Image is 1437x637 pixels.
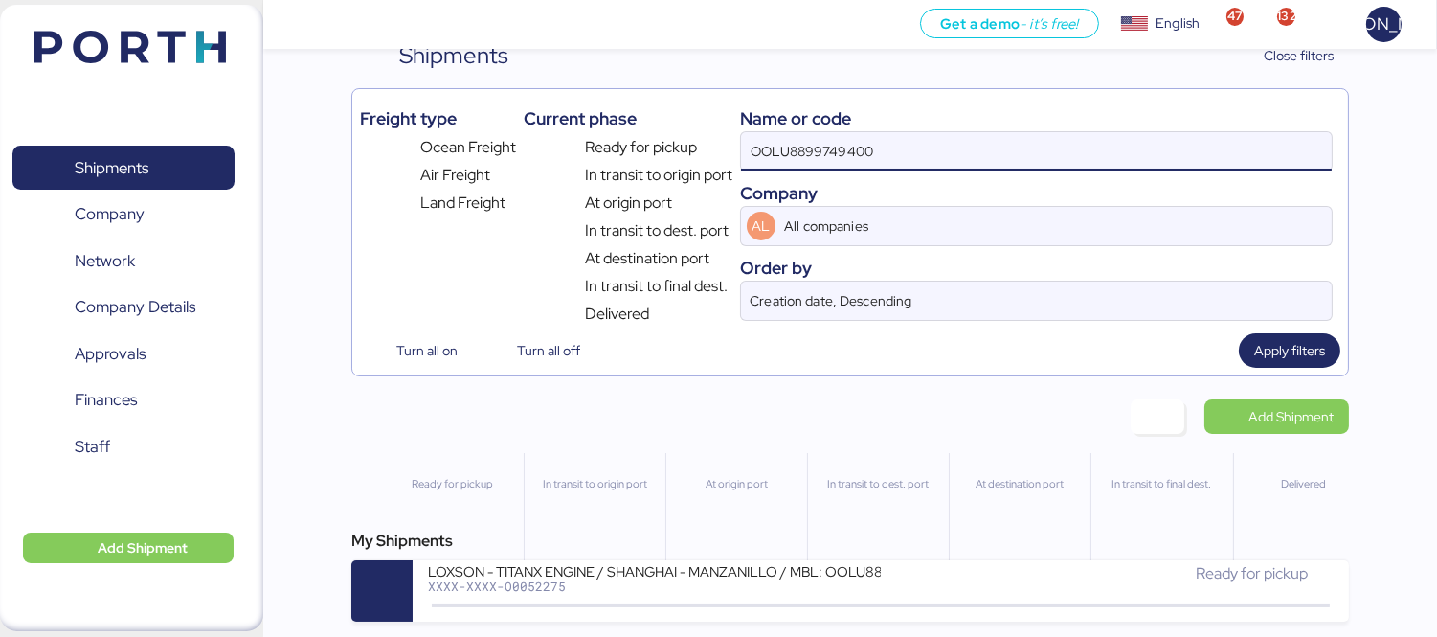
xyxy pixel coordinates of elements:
div: My Shipments [351,530,1349,553]
span: Apply filters [1254,339,1325,362]
span: Ready for pickup [1196,563,1308,583]
span: Company Details [75,293,195,321]
span: In transit to dest. port [585,219,729,242]
div: In transit to dest. port [816,476,940,492]
div: Company [740,180,1333,206]
span: Add Shipment [1248,405,1334,428]
div: Name or code [740,105,1333,131]
a: Staff [12,424,235,468]
div: Freight type [360,105,516,131]
div: Shipments [399,38,508,73]
div: At origin port [674,476,798,492]
button: Add Shipment [23,533,234,563]
a: Network [12,239,235,283]
span: Finances [75,386,137,414]
span: Delivered [585,303,649,326]
a: Approvals [12,331,235,375]
span: Ready for pickup [585,136,697,159]
span: In transit to origin port [585,164,732,187]
button: Menu [275,9,307,41]
div: In transit to origin port [532,476,657,492]
span: Turn all on [396,339,458,362]
a: Company [12,193,235,237]
span: Add Shipment [98,536,188,559]
span: Turn all off [517,339,580,362]
div: English [1156,13,1200,34]
span: Ocean Freight [420,136,516,159]
a: Add Shipment [1204,399,1349,434]
div: Ready for pickup [390,476,515,492]
button: Turn all on [360,333,473,368]
span: Land Freight [420,192,505,215]
span: Approvals [75,340,146,368]
input: AL [781,207,1278,245]
span: Staff [75,433,110,461]
div: Delivered [1242,476,1366,492]
span: Network [75,247,135,275]
span: AL [752,216,770,237]
span: At destination port [585,247,709,270]
button: Close filters [1224,38,1349,73]
a: Company Details [12,285,235,330]
span: Close filters [1264,44,1334,67]
div: At destination port [957,476,1082,492]
span: Air Freight [420,164,490,187]
div: Current phase [524,105,731,131]
div: LOXSON - TITANX ENGINE / SHANGHAI - MANZANILLO / MBL: OOLU8899749400 - HBL: SZML2509020T / 4X40HQ [428,562,881,579]
span: Company [75,200,145,228]
span: In transit to final dest. [585,275,728,298]
a: Finances [12,378,235,422]
div: In transit to final dest. [1099,476,1224,492]
div: Order by [740,255,1333,281]
button: Apply filters [1239,333,1340,368]
span: Shipments [75,154,148,182]
div: XXXX-XXXX-O0052275 [428,580,881,593]
button: Turn all off [481,333,595,368]
a: Shipments [12,146,235,190]
span: At origin port [585,192,672,215]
